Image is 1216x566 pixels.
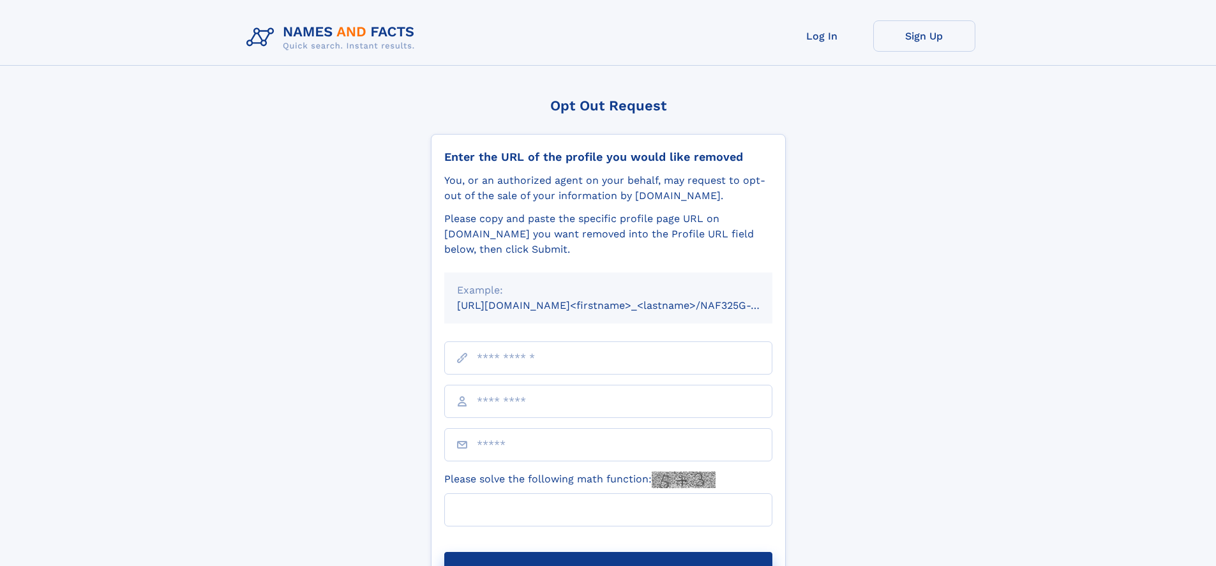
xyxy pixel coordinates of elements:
[771,20,873,52] a: Log In
[431,98,786,114] div: Opt Out Request
[241,20,425,55] img: Logo Names and Facts
[457,283,760,298] div: Example:
[873,20,975,52] a: Sign Up
[444,173,772,204] div: You, or an authorized agent on your behalf, may request to opt-out of the sale of your informatio...
[444,472,716,488] label: Please solve the following math function:
[457,299,797,311] small: [URL][DOMAIN_NAME]<firstname>_<lastname>/NAF325G-xxxxxxxx
[444,211,772,257] div: Please copy and paste the specific profile page URL on [DOMAIN_NAME] you want removed into the Pr...
[444,150,772,164] div: Enter the URL of the profile you would like removed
